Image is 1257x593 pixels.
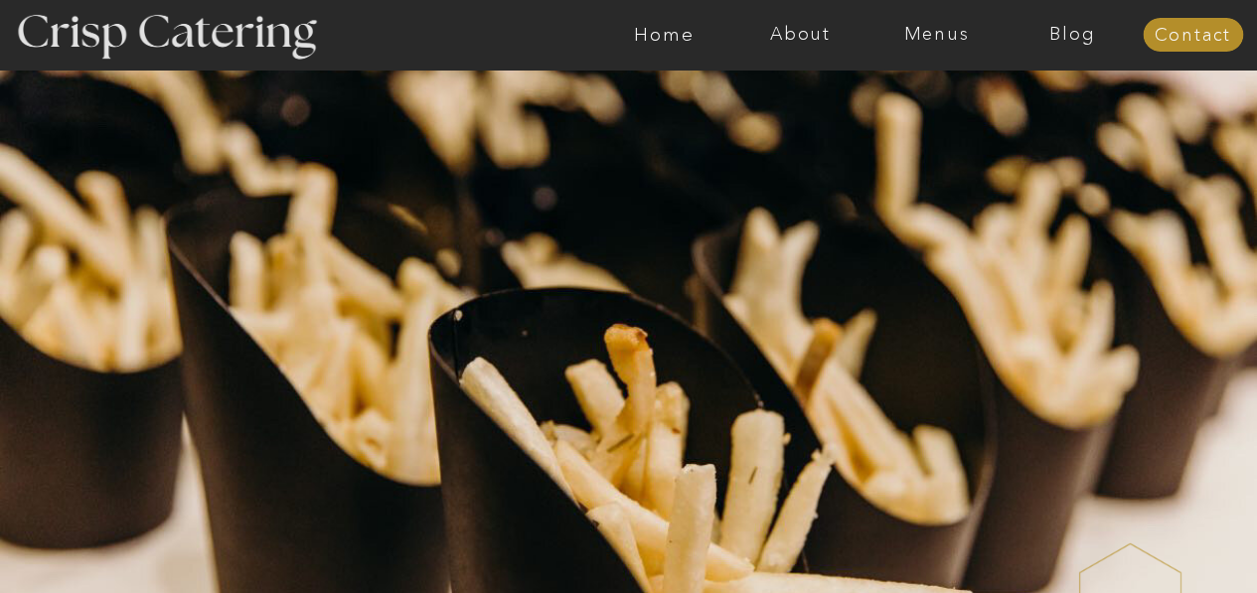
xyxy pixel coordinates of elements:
a: About [732,25,868,45]
a: Blog [1005,25,1141,45]
a: Contact [1143,26,1243,46]
a: Home [596,25,732,45]
a: Menus [868,25,1005,45]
